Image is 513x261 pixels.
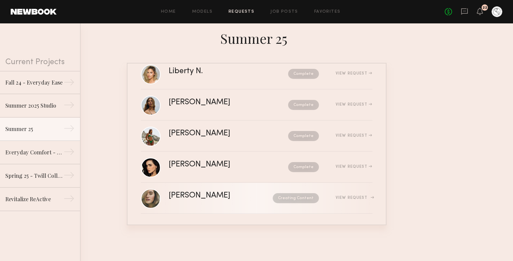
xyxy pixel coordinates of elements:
[336,72,372,76] div: View Request
[64,100,75,113] div: →
[64,146,75,160] div: →
[273,193,319,203] nb-request-status: Creating Content
[288,69,319,79] nb-request-status: Complete
[141,152,372,183] a: [PERSON_NAME]CompleteView Request
[483,6,487,10] div: 22
[288,100,319,110] nb-request-status: Complete
[64,193,75,207] div: →
[336,196,372,200] div: View Request
[141,183,372,214] a: [PERSON_NAME]Creating ContentView Request
[336,165,372,169] div: View Request
[5,79,64,87] div: Fall 24 - Everyday Ease
[5,102,64,110] div: Summer 2025 Studio
[141,90,372,121] a: [PERSON_NAME]CompleteView Request
[336,103,372,107] div: View Request
[169,192,252,200] div: [PERSON_NAME]
[5,172,64,180] div: Spring 25 - Twill Collection
[336,134,372,138] div: View Request
[64,123,75,136] div: →
[5,125,64,133] div: Summer 25
[192,10,212,14] a: Models
[141,58,372,90] a: Liberty N.CompleteView Request
[169,130,259,137] div: [PERSON_NAME]
[161,10,176,14] a: Home
[64,170,75,183] div: →
[169,161,259,168] div: [PERSON_NAME]
[5,195,64,203] div: Revitalize ReActive
[288,131,319,141] nb-request-status: Complete
[270,10,298,14] a: Job Posts
[64,77,75,90] div: →
[5,148,64,156] div: Everyday Comfort - CORE
[288,162,319,172] nb-request-status: Complete
[314,10,341,14] a: Favorites
[141,121,372,152] a: [PERSON_NAME]CompleteView Request
[229,10,254,14] a: Requests
[127,29,387,47] div: Summer 25
[169,99,259,106] div: [PERSON_NAME]
[169,68,246,75] div: Liberty N.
